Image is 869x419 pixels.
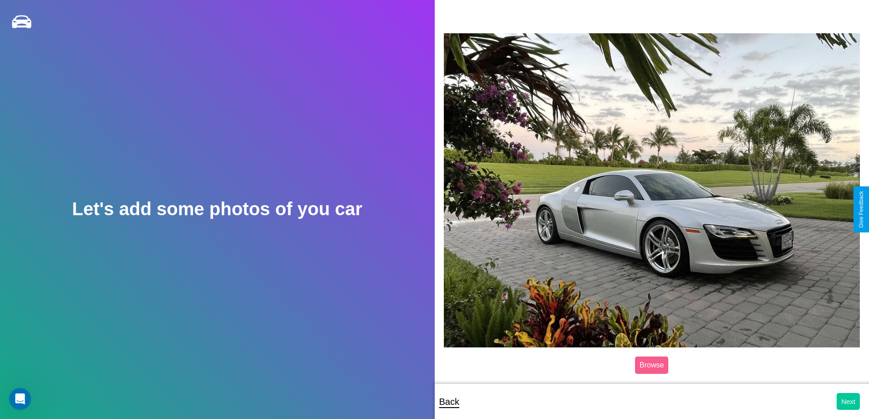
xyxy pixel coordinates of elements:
[72,199,362,219] h2: Let's add some photos of you car
[439,393,459,410] p: Back
[635,357,668,374] label: Browse
[837,393,860,410] button: Next
[858,191,864,228] div: Give Feedback
[9,388,31,410] iframe: Intercom live chat
[444,33,860,347] img: posted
